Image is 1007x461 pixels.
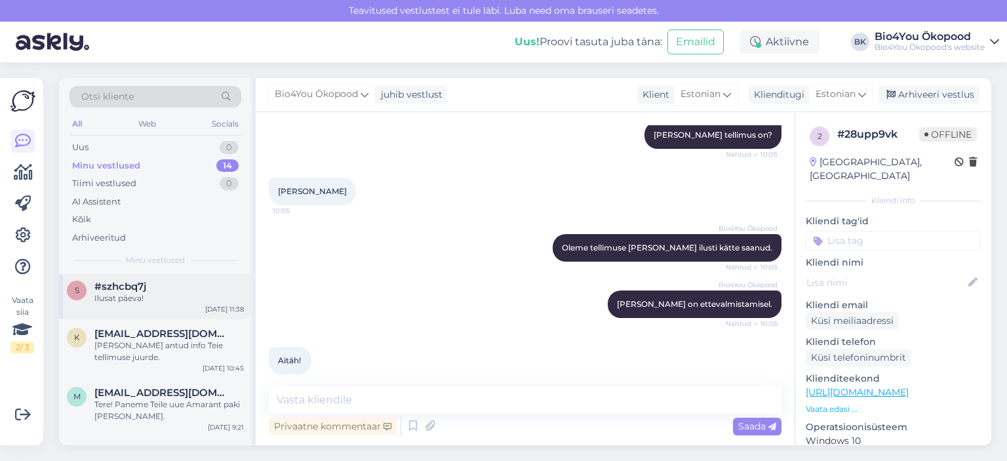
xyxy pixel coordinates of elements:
span: m [73,391,81,401]
span: #szhcbq7j [94,281,146,292]
p: Kliendi nimi [806,256,981,270]
div: Kliendi info [806,195,981,207]
p: Windows 10 [806,434,981,448]
div: Ilusat päeva! [94,292,244,304]
div: Aktiivne [740,30,819,54]
span: Bio4You Ökopood [275,87,358,102]
div: 14 [216,159,239,172]
input: Lisa nimi [806,275,966,290]
div: [DATE] 10:45 [203,363,244,373]
div: 0 [220,177,239,190]
div: # 28upp9vk [837,127,919,142]
a: Bio4You ÖkopoodBio4You Ökopood's website [875,31,999,52]
span: [PERSON_NAME] [278,186,347,196]
div: Arhiveeritud [72,231,126,245]
p: Operatsioonisüsteem [806,420,981,434]
p: Kliendi telefon [806,335,981,349]
div: Bio4You Ökopood [875,31,985,42]
div: Küsi telefoninumbrit [806,349,911,367]
span: 2 [818,131,822,141]
span: Minu vestlused [126,254,185,266]
div: Bio4You Ökopood's website [875,42,985,52]
div: Klienditugi [749,88,804,102]
span: Otsi kliente [81,90,134,104]
span: k [74,332,80,342]
div: Uus [72,141,89,154]
span: 10:05 [273,206,322,216]
span: Nähtud ✓ 10:06 [726,319,778,329]
div: [GEOGRAPHIC_DATA], [GEOGRAPHIC_DATA] [810,155,955,183]
div: Vaata siia [10,294,34,353]
div: All [69,115,85,132]
img: Askly Logo [10,89,35,113]
p: Klienditeekond [806,372,981,386]
div: Klient [637,88,669,102]
div: Minu vestlused [72,159,140,172]
div: Arhiveeri vestlus [879,86,979,104]
div: Proovi tasuta juba täna: [515,34,662,50]
div: [DATE] 11:38 [205,304,244,314]
span: Aitäh! [278,355,301,365]
span: s [75,285,79,295]
span: marhasina@hotmail.com [94,387,231,399]
span: [PERSON_NAME] on ettevalmistamisel. [617,299,772,309]
span: Nähtud ✓ 10:05 [726,262,778,272]
span: Offline [919,127,977,142]
div: Küsi meiliaadressi [806,312,899,330]
span: kasitoosahver@gmail.com [94,328,231,340]
div: Kõik [72,213,91,226]
p: Kliendi tag'id [806,214,981,228]
div: Socials [209,115,241,132]
span: Estonian [681,87,721,102]
span: Saada [738,420,776,432]
div: [PERSON_NAME] antud info Teie tellimuse juurde. [94,340,244,363]
p: Vaata edasi ... [806,403,981,415]
button: Emailid [667,30,724,54]
div: [DATE] 9:21 [208,422,244,432]
span: Oleme tellimuse [PERSON_NAME] ilusti kätte saanud. [562,243,772,252]
div: Tere! Paneme Teile uue Amarant paki [PERSON_NAME]. [94,399,244,422]
div: AI Assistent [72,195,121,209]
span: [PERSON_NAME] tellimus on? [654,130,772,140]
div: Privaatne kommentaar [269,418,397,435]
span: Estonian [816,87,856,102]
span: Bio4You Ökopood [719,224,778,233]
div: juhib vestlust [376,88,443,102]
div: BK [851,33,869,51]
span: Bio4You Ökopood [719,280,778,290]
b: Uus! [515,35,540,48]
div: Tiimi vestlused [72,177,136,190]
div: 2 / 3 [10,342,34,353]
span: Nähtud ✓ 10:05 [726,150,778,159]
div: Web [136,115,159,132]
div: 0 [220,141,239,154]
input: Lisa tag [806,231,981,251]
p: Kliendi email [806,298,981,312]
a: [URL][DOMAIN_NAME] [806,386,909,398]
